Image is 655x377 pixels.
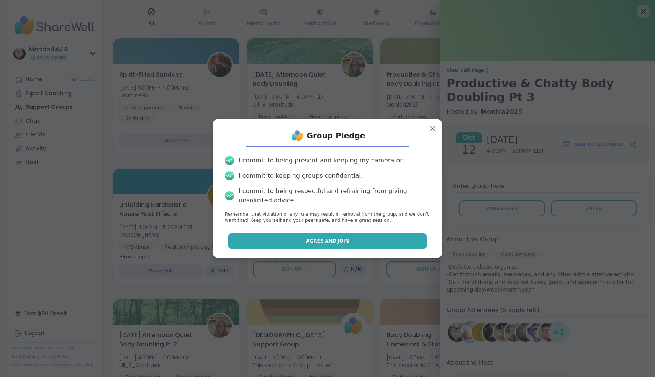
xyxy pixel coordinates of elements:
[290,128,305,143] img: ShareWell Logo
[239,187,430,205] div: I commit to being respectful and refraining from giving unsolicited advice.
[239,156,406,165] div: I commit to being present and keeping my camera on.
[306,238,349,244] span: Agree and Join
[307,130,365,141] h1: Group Pledge
[225,211,430,224] p: Remember that violation of any rule may result in removal from the group, and we don’t want that!...
[228,233,427,249] button: Agree and Join
[239,171,363,180] div: I commit to keeping groups confidential.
